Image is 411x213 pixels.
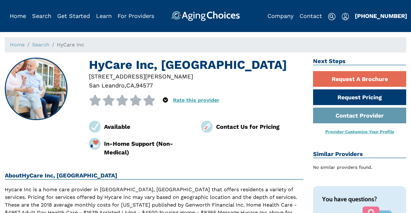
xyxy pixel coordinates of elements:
[173,97,219,103] a: Rate this provider
[5,37,406,53] nav: breadcrumb
[325,129,394,134] a: Provider Customize Your Profile
[136,81,153,90] div: 94577
[216,122,303,131] div: Contact Us for Pricing
[10,12,26,19] a: Home
[313,151,406,158] h2: Similar Providers
[104,139,191,157] div: In-Home Support (Non-Medical)
[57,12,90,19] a: Get Started
[313,71,406,87] a: Request A Brochure
[89,72,303,81] div: [STREET_ADDRESS][PERSON_NAME]
[126,82,134,89] span: CA
[313,108,406,123] a: Contact Provider
[355,12,407,19] a: [PHONE_NUMBER]
[32,42,49,48] a: Search
[342,11,349,21] div: Popover trigger
[171,11,240,21] img: AgingChoices
[267,12,293,19] a: Company
[5,58,67,120] img: HyCare Inc, San Leandro CA
[57,42,84,48] span: HyCare Inc
[300,12,322,19] a: Contact
[89,58,303,72] h1: HyCare Inc, [GEOGRAPHIC_DATA]
[313,58,406,65] h2: Next Steps
[96,12,112,19] a: Learn
[134,82,136,89] span: ,
[118,12,154,19] a: For Providers
[328,13,336,20] img: search-icon.svg
[313,164,406,171] div: No similar providers found.
[89,82,125,89] span: San Leandro
[163,95,168,106] div: Popover trigger
[32,12,51,19] a: Search
[125,82,126,89] span: ,
[342,13,349,20] img: user-icon.svg
[10,42,25,48] a: Home
[313,89,406,105] a: Request Pricing
[104,122,191,131] div: Available
[5,172,303,180] h2: About HyCare Inc, [GEOGRAPHIC_DATA]
[32,11,51,21] div: Popover trigger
